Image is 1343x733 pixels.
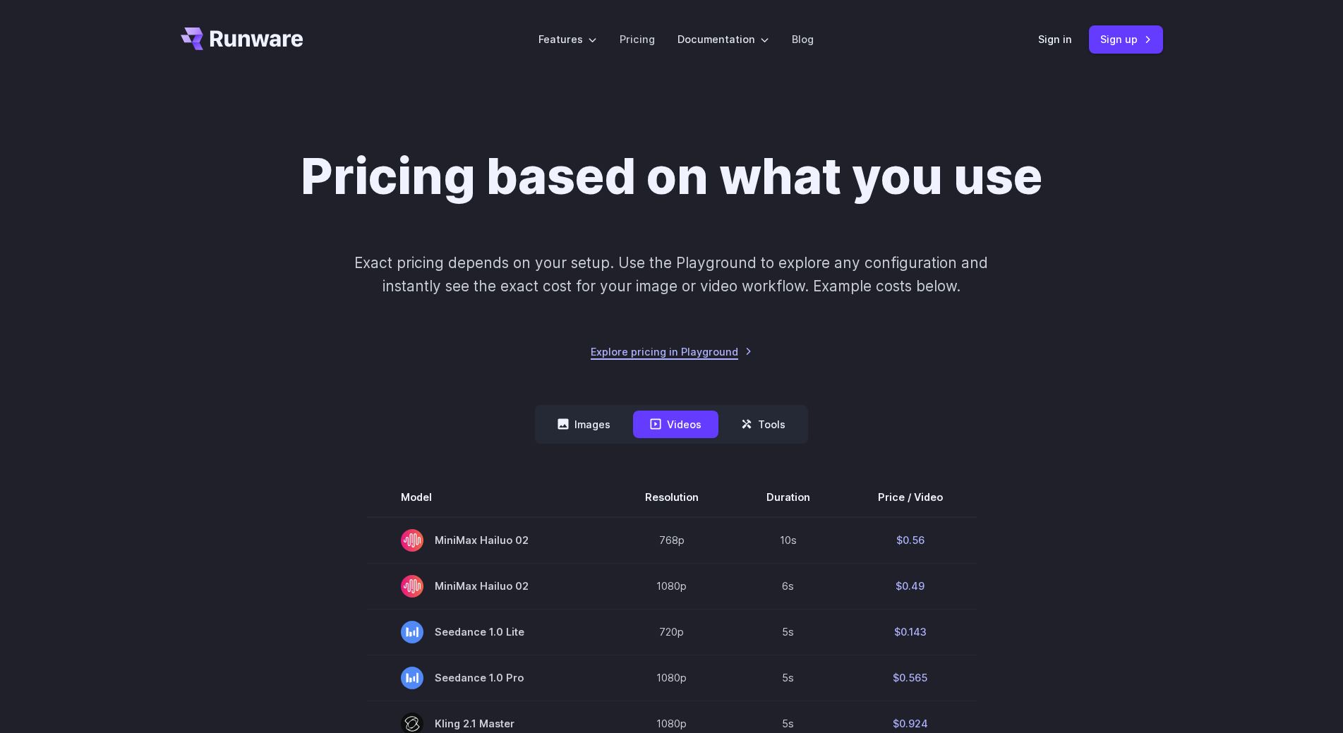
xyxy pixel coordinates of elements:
[733,517,844,564] td: 10s
[611,655,733,701] td: 1080p
[844,517,977,564] td: $0.56
[733,655,844,701] td: 5s
[538,31,597,47] label: Features
[844,478,977,517] th: Price / Video
[844,563,977,609] td: $0.49
[611,609,733,655] td: 720p
[733,478,844,517] th: Duration
[327,251,1015,298] p: Exact pricing depends on your setup. Use the Playground to explore any configuration and instantl...
[401,575,577,598] span: MiniMax Hailuo 02
[677,31,769,47] label: Documentation
[724,411,802,438] button: Tools
[733,609,844,655] td: 5s
[367,478,611,517] th: Model
[181,28,303,50] a: Go to /
[611,517,733,564] td: 768p
[1038,31,1072,47] a: Sign in
[733,563,844,609] td: 6s
[844,609,977,655] td: $0.143
[611,478,733,517] th: Resolution
[844,655,977,701] td: $0.565
[633,411,718,438] button: Videos
[401,667,577,689] span: Seedance 1.0 Pro
[792,31,814,47] a: Blog
[620,31,655,47] a: Pricing
[591,344,752,360] a: Explore pricing in Playground
[401,621,577,643] span: Seedance 1.0 Lite
[541,411,627,438] button: Images
[301,147,1042,206] h1: Pricing based on what you use
[1089,25,1163,53] a: Sign up
[611,563,733,609] td: 1080p
[401,529,577,552] span: MiniMax Hailuo 02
